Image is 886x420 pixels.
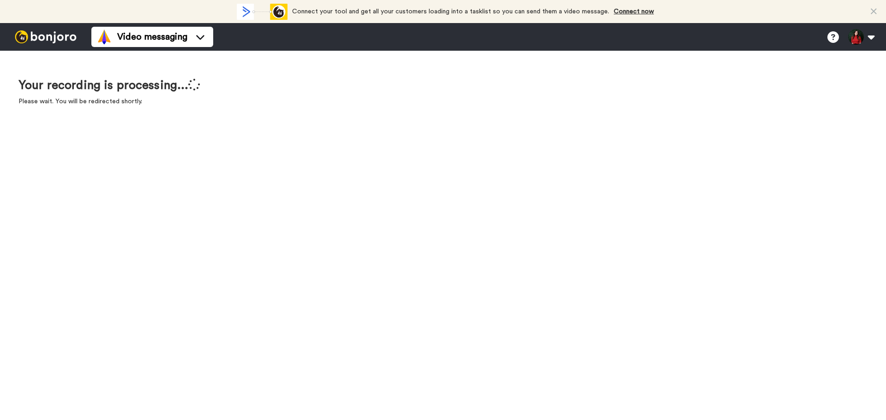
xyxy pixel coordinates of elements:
a: Connect now [614,8,654,15]
img: bj-logo-header-white.svg [11,30,80,43]
span: Video messaging [117,30,187,43]
h1: Your recording is processing... [18,78,200,92]
p: Please wait. You will be redirected shortly. [18,97,200,106]
img: vm-color.svg [97,30,112,44]
span: Connect your tool and get all your customers loading into a tasklist so you can send them a video... [292,8,609,15]
div: animation [237,4,287,20]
